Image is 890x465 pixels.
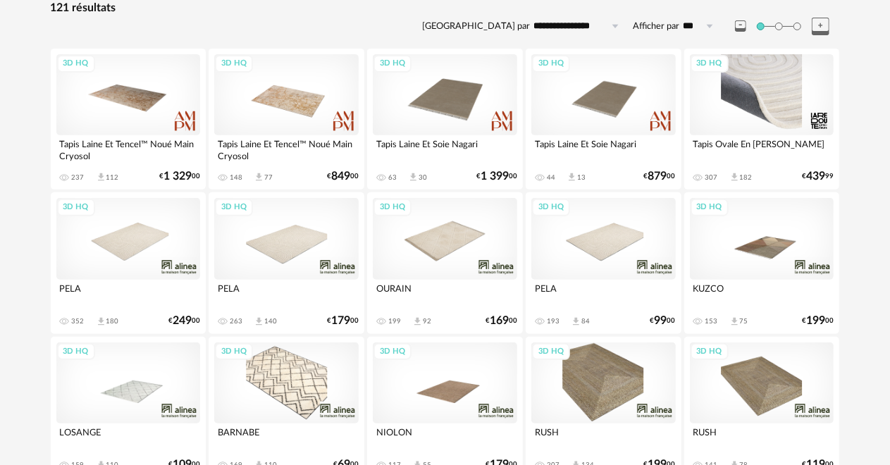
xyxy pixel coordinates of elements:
span: 1 399 [481,172,509,181]
div: 153 [705,317,718,325]
span: Download icon [254,172,264,182]
div: 3D HQ [215,343,253,361]
a: 3D HQ Tapis Laine Et Tencel™ Noué Main Cryosol 148 Download icon 77 €84900 [209,49,364,190]
div: 3D HQ [691,199,729,216]
div: 3D HQ [532,199,570,216]
div: € 00 [327,316,359,325]
div: 352 [72,317,85,325]
div: 3D HQ [532,343,570,361]
span: 849 [331,172,350,181]
div: 307 [705,173,718,182]
span: Download icon [729,172,740,182]
div: 193 [547,317,560,325]
div: 140 [264,317,277,325]
div: 3D HQ [215,55,253,73]
div: 3D HQ [57,343,95,361]
div: 63 [388,173,397,182]
div: € 99 [802,172,834,181]
span: 439 [806,172,825,181]
div: € 00 [802,316,834,325]
div: € 00 [650,316,676,325]
div: 75 [740,317,748,325]
span: Download icon [412,316,423,327]
div: 3D HQ [215,199,253,216]
div: € 00 [327,172,359,181]
a: 3D HQ PELA 263 Download icon 140 €17900 [209,192,364,333]
span: Download icon [571,316,581,327]
div: 3D HQ [373,199,412,216]
span: 249 [173,316,192,325]
div: € 00 [486,316,517,325]
a: 3D HQ PELA 352 Download icon 180 €24900 [51,192,206,333]
span: 1 329 [163,172,192,181]
div: KUZCO [690,280,834,308]
div: 3D HQ [373,343,412,361]
div: € 00 [159,172,200,181]
div: 263 [230,317,242,325]
div: PELA [531,280,676,308]
a: 3D HQ Tapis Laine Et Soie Nagari 44 Download icon 13 €87900 [526,49,681,190]
div: 3D HQ [373,55,412,73]
div: 92 [423,317,431,325]
span: 99 [655,316,667,325]
div: RUSH [531,423,676,452]
div: RUSH [690,423,834,452]
div: 77 [264,173,273,182]
label: [GEOGRAPHIC_DATA] par [423,20,531,32]
span: Download icon [729,316,740,327]
div: Tapis Ovale En [PERSON_NAME] [690,135,834,163]
div: LOSANGE [56,423,201,452]
div: 148 [230,173,242,182]
div: 237 [72,173,85,182]
span: Download icon [408,172,419,182]
div: BARNABE [214,423,359,452]
div: 44 [547,173,555,182]
div: € 00 [644,172,676,181]
div: NIOLON [373,423,517,452]
div: PELA [56,280,201,308]
div: 3D HQ [57,55,95,73]
div: Tapis Laine Et Tencel™ Noué Main Cryosol [214,135,359,163]
div: € 00 [476,172,517,181]
a: 3D HQ OURAIN 199 Download icon 92 €16900 [367,192,523,333]
div: 180 [106,317,119,325]
span: 179 [331,316,350,325]
div: 13 [577,173,586,182]
div: PELA [214,280,359,308]
div: Tapis Laine Et Soie Nagari [531,135,676,163]
div: 121 résultats [51,1,840,15]
a: 3D HQ Tapis Laine Et Tencel™ Noué Main Cryosol 237 Download icon 112 €1 32900 [51,49,206,190]
span: Download icon [96,172,106,182]
div: € 00 [168,316,200,325]
span: 169 [490,316,509,325]
div: 84 [581,317,590,325]
div: 3D HQ [57,199,95,216]
div: 182 [740,173,753,182]
label: Afficher par [633,20,680,32]
span: Download icon [567,172,577,182]
span: 879 [648,172,667,181]
div: OURAIN [373,280,517,308]
div: Tapis Laine Et Tencel™ Noué Main Cryosol [56,135,201,163]
a: 3D HQ PELA 193 Download icon 84 €9900 [526,192,681,333]
span: Download icon [254,316,264,327]
span: 199 [806,316,825,325]
div: 3D HQ [532,55,570,73]
div: 30 [419,173,427,182]
span: Download icon [96,316,106,327]
div: 3D HQ [691,55,729,73]
div: 112 [106,173,119,182]
div: 3D HQ [691,343,729,361]
div: Tapis Laine Et Soie Nagari [373,135,517,163]
div: 199 [388,317,401,325]
a: 3D HQ Tapis Laine Et Soie Nagari 63 Download icon 30 €1 39900 [367,49,523,190]
a: 3D HQ KUZCO 153 Download icon 75 €19900 [684,192,840,333]
a: 3D HQ Tapis Ovale En [PERSON_NAME] 307 Download icon 182 €43999 [684,49,840,190]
